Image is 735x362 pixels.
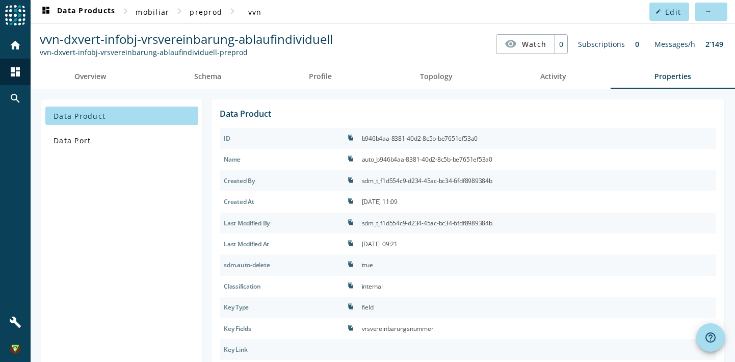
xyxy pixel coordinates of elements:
[362,217,492,229] div: sdm_t_f1d554c9-d234-45ac-bc34-6fdf8989384b
[186,3,226,21] button: preprod
[555,35,567,54] div: 0
[540,73,566,80] span: Activity
[362,153,492,166] div: auto_b946b4aa-8381-40d2-8c5b-be7651ef53a0
[704,331,717,344] mat-icon: help_outline
[190,7,222,17] span: preprod
[348,219,354,225] i: file_copy
[74,73,106,80] span: Overview
[420,73,453,80] span: Topology
[9,39,21,51] mat-icon: home
[9,66,21,78] mat-icon: dashboard
[9,92,21,105] mat-icon: search
[348,261,354,267] i: file_copy
[119,5,132,17] mat-icon: chevron_right
[348,303,354,309] i: file_copy
[54,136,91,145] span: Data Port
[220,191,344,212] div: sdm.created.at
[630,34,644,54] div: 0
[362,132,478,145] div: b946b4aa-8381-40d2-8c5b-be7651ef53a0
[665,7,681,17] span: Edit
[309,73,332,80] span: Profile
[362,322,434,335] div: vrsvereinbarungsnummer
[220,318,344,339] div: sdm.custom.key_fields
[496,35,555,53] button: Watch
[248,7,262,17] span: vvn
[194,73,221,80] span: Schema
[362,280,383,293] div: internal
[505,38,517,50] mat-icon: visibility
[522,35,546,53] span: Watch
[700,34,728,54] div: 2’149
[362,238,398,250] div: [DATE] 09:21
[654,73,691,80] span: Properties
[220,128,344,149] div: sdm.id
[40,6,52,18] mat-icon: dashboard
[239,3,271,21] button: vvn
[220,254,344,275] div: sdm.auto-delete
[220,213,344,234] div: sdm.modified.by
[348,282,354,289] i: file_copy
[54,111,106,121] span: Data Product
[45,131,198,149] button: Data Port
[36,3,119,21] button: Data Products
[573,34,630,54] div: Subscriptions
[348,177,354,183] i: file_copy
[220,297,344,318] div: sdm.custom.key
[649,3,689,21] button: Edit
[649,34,700,54] div: Messages/h
[348,198,354,204] i: file_copy
[348,240,354,246] i: file_copy
[220,276,344,297] div: sdm.custom.classification
[10,344,20,354] img: 11564d625e1ef81f76cd95267eaef640
[655,9,661,14] mat-icon: edit
[362,258,373,271] div: true
[226,5,239,17] mat-icon: chevron_right
[132,3,173,21] button: mobiliar
[45,107,198,125] button: Data Product
[362,301,374,314] div: field
[348,156,354,162] i: file_copy
[5,5,25,25] img: spoud-logo.svg
[40,31,333,47] span: vvn-dxvert-infobj-vrsvereinbarung-ablaufindividuell
[362,195,398,208] div: [DATE] 11:09
[40,6,115,18] span: Data Products
[220,108,271,120] div: Data Product
[9,316,21,328] mat-icon: build
[220,339,344,360] div: sdm.custom.key_link
[348,325,354,331] i: file_copy
[362,174,492,187] div: sdm_t_f1d554c9-d234-45ac-bc34-6fdf8989384b
[348,135,354,141] i: file_copy
[705,9,711,14] mat-icon: more_horiz
[220,234,344,254] div: sdm.modified.at
[136,7,169,17] span: mobiliar
[173,5,186,17] mat-icon: chevron_right
[40,47,333,57] div: Kafka Topic: vvn-dxvert-infobj-vrsvereinbarung-ablaufindividuell-preprod
[220,149,344,170] div: sdm.name
[220,170,344,191] div: sdm.created.by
